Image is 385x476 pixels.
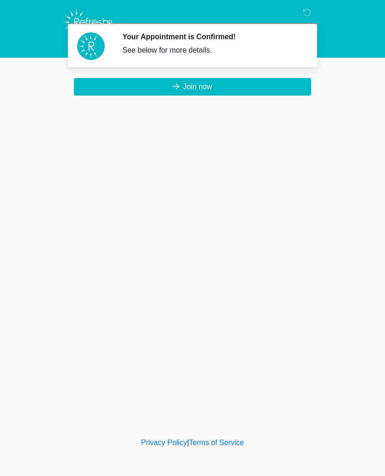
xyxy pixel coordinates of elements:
[77,32,105,60] img: Agent Avatar
[61,7,117,37] img: Refresh RX Logo
[187,439,189,446] a: |
[189,439,244,446] a: Terms of Service
[74,78,311,96] button: Join now
[141,439,187,446] a: Privacy Policy
[122,45,301,56] div: See below for more details.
